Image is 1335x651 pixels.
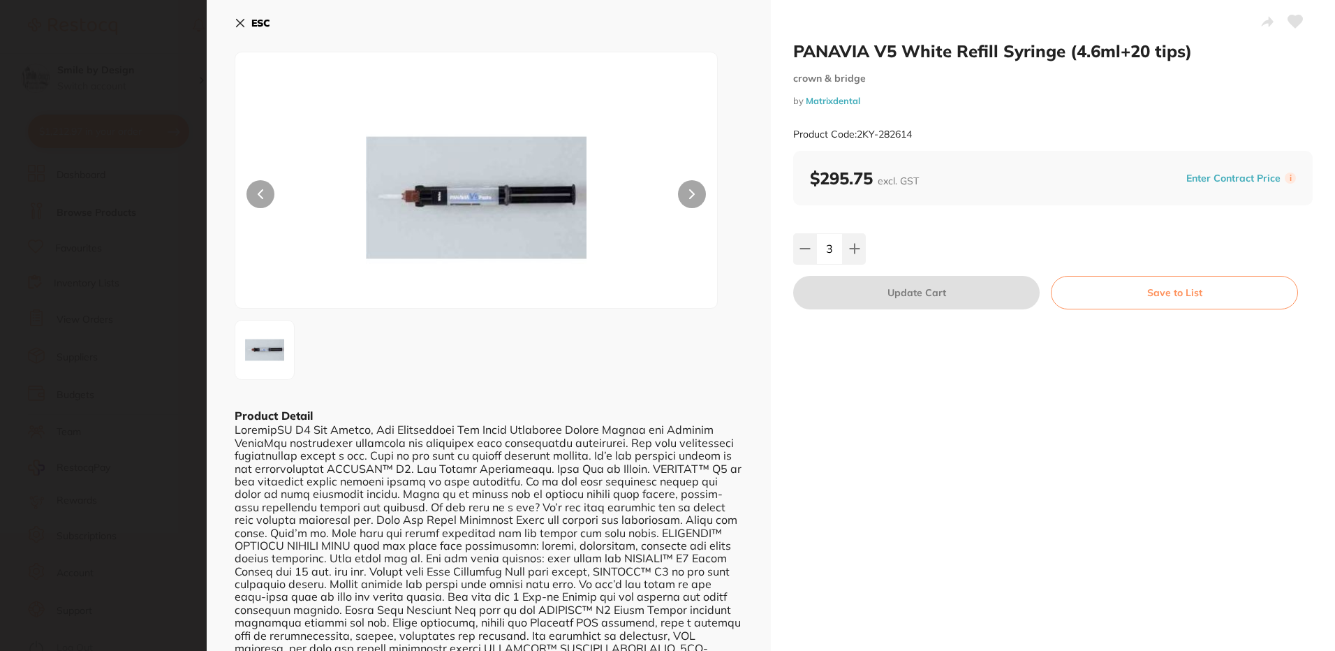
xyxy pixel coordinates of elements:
[1182,172,1285,185] button: Enter Contract Price
[806,95,860,106] a: Matrixdental
[878,175,919,187] span: excl. GST
[793,41,1313,61] h2: PANAVIA V5 White Refill Syringe (4.6ml+20 tips)
[1285,173,1296,184] label: i
[235,11,270,35] button: ESC
[793,276,1040,309] button: Update Cart
[332,87,621,308] img: anBn
[793,73,1313,85] small: crown & bridge
[793,129,912,140] small: Product Code: 2KY-282614
[251,17,270,29] b: ESC
[235,409,313,423] b: Product Detail
[239,325,290,375] img: anBn
[793,96,1313,106] small: by
[810,168,919,189] b: $295.75
[1051,276,1298,309] button: Save to List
